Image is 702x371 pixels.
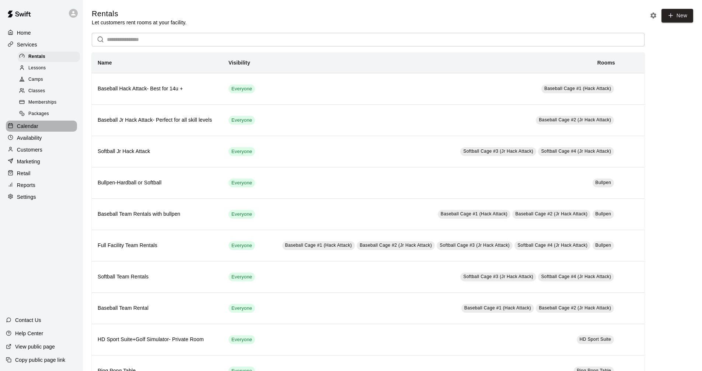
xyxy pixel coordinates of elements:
div: Camps [18,74,80,85]
div: Classes [18,86,80,96]
div: This service is visible to all of your customers [228,273,255,281]
h6: Bullpen-Hardball or Softball [98,179,217,187]
span: Everyone [228,180,255,187]
span: Softball Cage #3 (Jr Hack Attack) [463,149,533,154]
a: Retail [6,168,77,179]
span: Baseball Cage #2 (Jr Hack Attack) [515,211,587,216]
p: Customers [17,146,42,153]
span: Softball Cage #3 (Jr Hack Attack) [463,274,533,279]
h6: Baseball Hack Attack- Best for 14u + [98,85,217,93]
a: Services [6,39,77,50]
div: This service is visible to all of your customers [228,116,255,125]
span: Memberships [28,99,56,106]
span: Bullpen [596,180,611,185]
h5: Rentals [92,9,186,19]
a: Settings [6,191,77,202]
a: Classes [18,86,83,97]
span: Baseball Cage #1 (Hack Attack) [441,211,507,216]
p: Retail [17,170,31,177]
h6: Softball Team Rentals [98,273,217,281]
p: Marketing [17,158,40,165]
h6: Baseball Team Rentals with bullpen [98,210,217,218]
button: Rental settings [648,10,659,21]
span: Everyone [228,211,255,218]
span: Everyone [228,336,255,343]
span: Lessons [28,65,46,72]
span: Softball Cage #4 (Jr Hack Attack) [541,149,611,154]
p: Contact Us [15,316,41,324]
span: Everyone [228,148,255,155]
a: New [661,9,693,22]
span: Softball Cage #3 (Jr Hack Attack) [440,243,510,248]
a: Lessons [18,62,83,74]
p: Services [17,41,37,48]
h6: Full Facility Team Rentals [98,242,217,250]
span: Everyone [228,86,255,93]
p: Help Center [15,330,43,337]
span: Everyone [228,242,255,249]
span: Everyone [228,305,255,312]
span: Softball Cage #4 (Jr Hack Attack) [541,274,611,279]
div: This service is visible to all of your customers [228,304,255,313]
span: Softball Cage #4 (Jr Hack Attack) [517,243,587,248]
div: This service is visible to all of your customers [228,178,255,187]
span: Baseball Cage #2 (Jr Hack Attack) [539,117,611,122]
h6: Softball Jr Hack Attack [98,148,217,156]
div: Packages [18,109,80,119]
p: Calendar [17,122,38,130]
p: Home [17,29,31,37]
div: Rentals [18,52,80,62]
b: Rooms [597,60,615,66]
span: Baseball Cage #1 (Hack Attack) [464,305,531,311]
span: Everyone [228,117,255,124]
b: Visibility [228,60,250,66]
a: Memberships [18,97,83,108]
p: Reports [17,181,35,189]
a: Availability [6,132,77,143]
a: Calendar [6,121,77,132]
a: Home [6,27,77,38]
div: This service is visible to all of your customers [228,335,255,344]
span: Rentals [28,53,45,60]
div: This service is visible to all of your customers [228,147,255,156]
span: Baseball Cage #2 (Jr Hack Attack) [539,305,611,311]
p: Let customers rent rooms at your facility. [92,19,186,26]
span: Camps [28,76,43,83]
span: Baseball Cage #1 (Hack Attack) [285,243,352,248]
h6: Baseball Jr Hack Attack- Perfect for all skill levels [98,116,217,124]
span: Bullpen [596,211,611,216]
span: Bullpen [596,243,611,248]
span: Everyone [228,274,255,281]
a: Customers [6,144,77,155]
div: Memberships [18,97,80,108]
h6: HD Sport Suite+Golf Simulator- Private Room [98,336,217,344]
p: Copy public page link [15,356,65,364]
p: Settings [17,193,36,201]
div: Lessons [18,63,80,73]
b: Name [98,60,112,66]
a: Camps [18,74,83,86]
a: Reports [6,180,77,191]
span: Classes [28,87,45,95]
div: This service is visible to all of your customers [228,241,255,250]
span: Packages [28,110,49,118]
div: This service is visible to all of your customers [228,84,255,93]
div: This service is visible to all of your customers [228,210,255,219]
p: View public page [15,343,55,350]
span: HD Sport Suite [580,337,611,342]
a: Rentals [18,51,83,62]
p: Availability [17,134,42,142]
a: Marketing [6,156,77,167]
h6: Baseball Team Rental [98,304,217,312]
span: Baseball Cage #2 (Jr Hack Attack) [360,243,432,248]
a: Packages [18,108,83,120]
